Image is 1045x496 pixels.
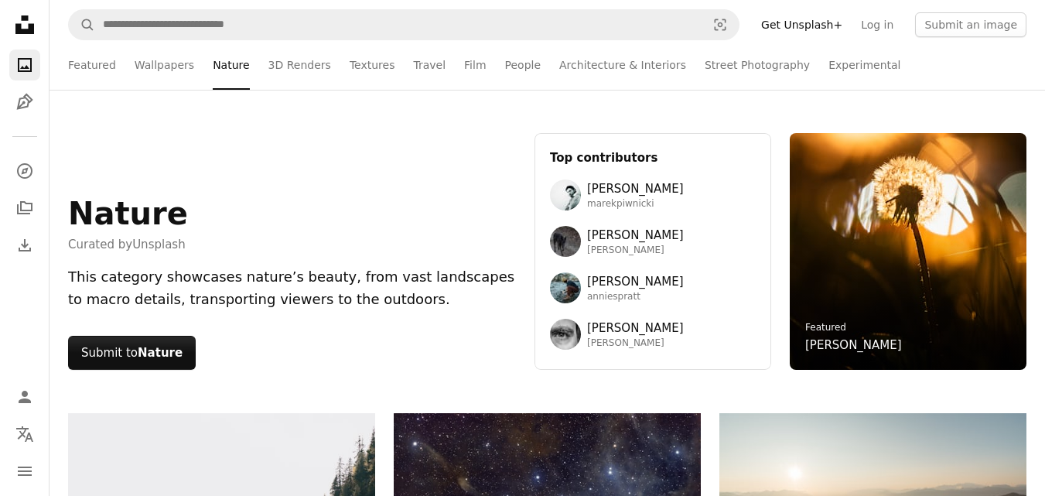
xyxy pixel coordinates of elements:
[69,10,95,39] button: Search Unsplash
[9,50,40,80] a: Photos
[68,40,116,90] a: Featured
[68,336,196,370] button: Submit toNature
[268,40,331,90] a: 3D Renders
[68,235,188,254] span: Curated by
[413,40,446,90] a: Travel
[550,319,581,350] img: Avatar of user Francesco Ungaro
[350,40,395,90] a: Textures
[805,336,902,354] a: [PERSON_NAME]
[9,87,40,118] a: Illustrations
[550,149,756,167] h3: Top contributors
[132,238,186,251] a: Unsplash
[587,272,684,291] span: [PERSON_NAME]
[550,319,756,350] a: Avatar of user Francesco Ungaro[PERSON_NAME][PERSON_NAME]
[587,226,684,245] span: [PERSON_NAME]
[9,156,40,186] a: Explore
[9,193,40,224] a: Collections
[68,9,739,40] form: Find visuals sitewide
[550,180,581,210] img: Avatar of user Marek Piwnicki
[702,10,739,39] button: Visual search
[587,245,684,257] span: [PERSON_NAME]
[550,180,756,210] a: Avatar of user Marek Piwnicki[PERSON_NAME]marekpiwnicki
[138,346,183,360] strong: Nature
[9,381,40,412] a: Log in / Sign up
[550,226,581,257] img: Avatar of user Wolfgang Hasselmann
[852,12,903,37] a: Log in
[587,319,684,337] span: [PERSON_NAME]
[828,40,900,90] a: Experimental
[9,419,40,450] button: Language
[550,272,756,303] a: Avatar of user Annie Spratt[PERSON_NAME]anniespratt
[587,337,684,350] span: [PERSON_NAME]
[550,272,581,303] img: Avatar of user Annie Spratt
[915,12,1026,37] button: Submit an image
[464,40,486,90] a: Film
[135,40,194,90] a: Wallpapers
[705,40,810,90] a: Street Photography
[587,291,684,303] span: anniespratt
[505,40,541,90] a: People
[550,226,756,257] a: Avatar of user Wolfgang Hasselmann[PERSON_NAME][PERSON_NAME]
[68,266,516,311] div: This category showcases nature’s beauty, from vast landscapes to macro details, transporting view...
[752,12,852,37] a: Get Unsplash+
[9,9,40,43] a: Home — Unsplash
[9,230,40,261] a: Download History
[805,322,846,333] a: Featured
[559,40,686,90] a: Architecture & Interiors
[587,180,684,198] span: [PERSON_NAME]
[68,195,188,232] h1: Nature
[9,456,40,487] button: Menu
[587,198,684,210] span: marekpiwnicki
